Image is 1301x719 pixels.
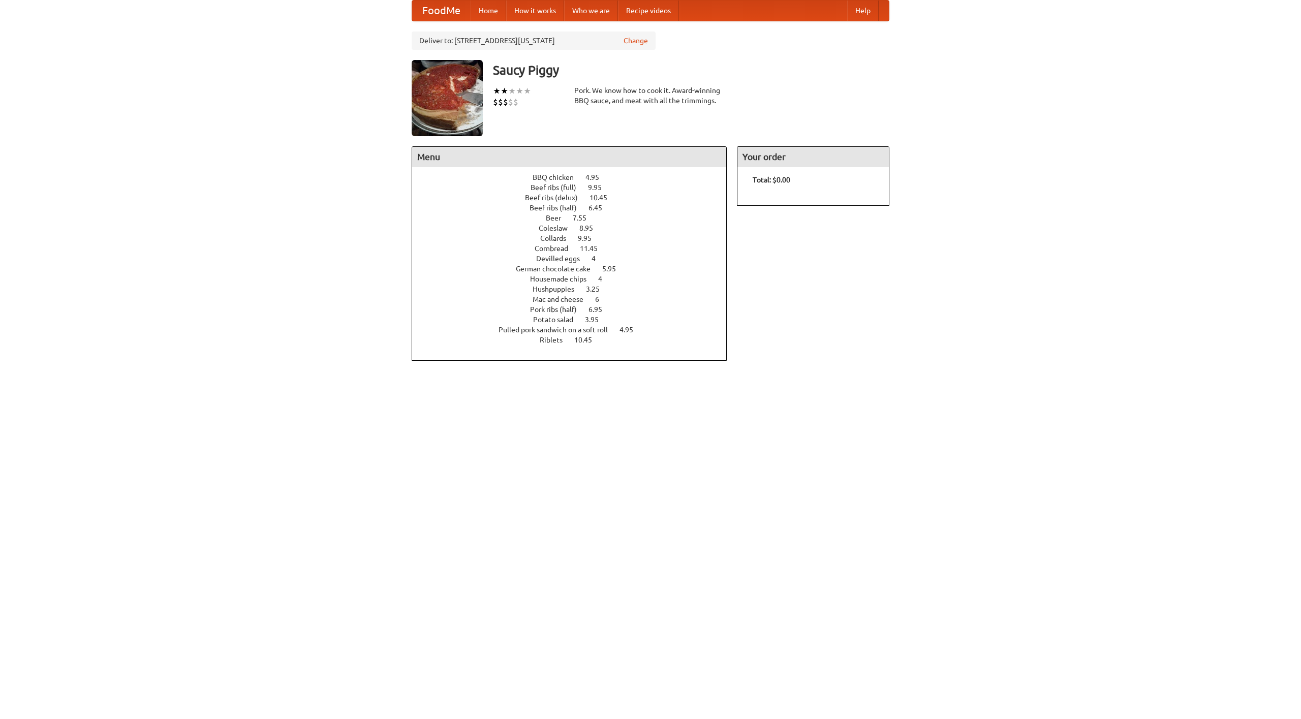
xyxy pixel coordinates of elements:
li: ★ [508,85,516,97]
a: Mac and cheese 6 [533,295,618,303]
span: 6 [595,295,609,303]
span: Beef ribs (delux) [525,194,588,202]
span: 6.45 [588,204,612,212]
span: Hushpuppies [533,285,584,293]
a: Beef ribs (full) 9.95 [531,183,621,192]
a: Recipe videos [618,1,679,21]
li: $ [498,97,503,108]
a: Beer 7.55 [546,214,605,222]
li: $ [513,97,518,108]
span: 4.95 [585,173,609,181]
span: 7.55 [573,214,597,222]
a: Coleslaw 8.95 [539,224,612,232]
span: Cornbread [535,244,578,253]
a: German chocolate cake 5.95 [516,265,635,273]
li: $ [493,97,498,108]
span: 4 [598,275,612,283]
a: Home [471,1,506,21]
a: Pork ribs (half) 6.95 [530,305,621,314]
span: Riblets [540,336,573,344]
a: Collards 9.95 [540,234,610,242]
span: Beef ribs (half) [530,204,587,212]
a: Housemade chips 4 [530,275,621,283]
li: ★ [523,85,531,97]
a: Devilled eggs 4 [536,255,614,263]
a: Riblets 10.45 [540,336,611,344]
h4: Your order [737,147,889,167]
b: Total: $0.00 [753,176,790,184]
span: 4.95 [619,326,643,334]
span: Coleslaw [539,224,578,232]
span: BBQ chicken [533,173,584,181]
li: ★ [501,85,508,97]
span: Pork ribs (half) [530,305,587,314]
span: 3.25 [586,285,610,293]
span: Devilled eggs [536,255,590,263]
a: BBQ chicken 4.95 [533,173,618,181]
span: 4 [592,255,606,263]
span: Pulled pork sandwich on a soft roll [499,326,618,334]
span: 8.95 [579,224,603,232]
h4: Menu [412,147,726,167]
span: Housemade chips [530,275,597,283]
span: Beef ribs (full) [531,183,586,192]
span: 10.45 [590,194,617,202]
span: 6.95 [588,305,612,314]
span: 9.95 [588,183,612,192]
span: 3.95 [585,316,609,324]
span: German chocolate cake [516,265,601,273]
span: 11.45 [580,244,608,253]
span: Collards [540,234,576,242]
span: 10.45 [574,336,602,344]
div: Deliver to: [STREET_ADDRESS][US_STATE] [412,32,656,50]
a: Cornbread 11.45 [535,244,616,253]
span: 9.95 [578,234,602,242]
li: $ [508,97,513,108]
a: Beef ribs (delux) 10.45 [525,194,626,202]
div: Pork. We know how to cook it. Award-winning BBQ sauce, and meat with all the trimmings. [574,85,727,106]
a: FoodMe [412,1,471,21]
a: How it works [506,1,564,21]
a: Who we are [564,1,618,21]
li: ★ [516,85,523,97]
span: Potato salad [533,316,583,324]
span: Mac and cheese [533,295,594,303]
a: Beef ribs (half) 6.45 [530,204,621,212]
a: Change [624,36,648,46]
a: Help [847,1,879,21]
li: ★ [493,85,501,97]
a: Pulled pork sandwich on a soft roll 4.95 [499,326,652,334]
span: Beer [546,214,571,222]
li: $ [503,97,508,108]
a: Hushpuppies 3.25 [533,285,618,293]
span: 5.95 [602,265,626,273]
h3: Saucy Piggy [493,60,889,80]
img: angular.jpg [412,60,483,136]
a: Potato salad 3.95 [533,316,617,324]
